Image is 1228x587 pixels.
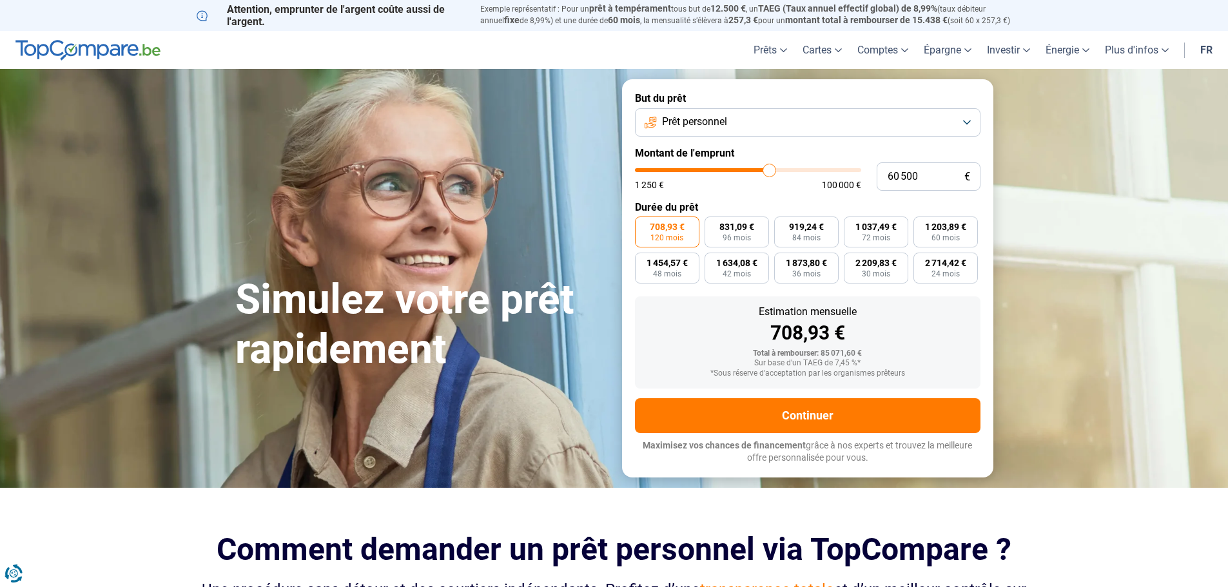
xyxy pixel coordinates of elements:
[480,3,1032,26] p: Exemple représentatif : Pour un tous but de , un (taux débiteur annuel de 8,99%) et une durée de ...
[650,222,685,231] span: 708,93 €
[728,15,758,25] span: 257,3 €
[716,258,757,267] span: 1 634,08 €
[635,147,980,159] label: Montant de l'emprunt
[723,270,751,278] span: 42 mois
[645,323,970,343] div: 708,93 €
[197,3,465,28] p: Attention, emprunter de l'argent coûte aussi de l'argent.
[822,180,861,189] span: 100 000 €
[710,3,746,14] span: 12.500 €
[979,31,1038,69] a: Investir
[789,222,824,231] span: 919,24 €
[235,275,607,374] h1: Simulez votre prêt rapidement
[589,3,671,14] span: prêt à tempérament
[746,31,795,69] a: Prêts
[662,115,727,129] span: Prêt personnel
[925,222,966,231] span: 1 203,89 €
[758,3,937,14] span: TAEG (Taux annuel effectif global) de 8,99%
[635,201,980,213] label: Durée du prêt
[785,15,948,25] span: montant total à rembourser de 15.438 €
[855,222,897,231] span: 1 037,49 €
[925,258,966,267] span: 2 714,42 €
[653,270,681,278] span: 48 mois
[650,234,683,242] span: 120 mois
[1193,31,1220,69] a: fr
[1038,31,1097,69] a: Énergie
[635,92,980,104] label: But du prêt
[635,398,980,433] button: Continuer
[719,222,754,231] span: 831,09 €
[197,532,1032,567] h2: Comment demander un prêt personnel via TopCompare ?
[635,180,664,189] span: 1 250 €
[645,359,970,368] div: Sur base d'un TAEG de 7,45 %*
[931,234,960,242] span: 60 mois
[792,234,821,242] span: 84 mois
[862,270,890,278] span: 30 mois
[647,258,688,267] span: 1 454,57 €
[862,234,890,242] span: 72 mois
[635,108,980,137] button: Prêt personnel
[855,258,897,267] span: 2 209,83 €
[15,40,161,61] img: TopCompare
[850,31,916,69] a: Comptes
[645,307,970,317] div: Estimation mensuelle
[723,234,751,242] span: 96 mois
[916,31,979,69] a: Épargne
[608,15,640,25] span: 60 mois
[792,270,821,278] span: 36 mois
[786,258,827,267] span: 1 873,80 €
[645,369,970,378] div: *Sous réserve d'acceptation par les organismes prêteurs
[643,440,806,450] span: Maximisez vos chances de financement
[931,270,960,278] span: 24 mois
[964,171,970,182] span: €
[645,349,970,358] div: Total à rembourser: 85 071,60 €
[635,439,980,465] p: grâce à nos experts et trouvez la meilleure offre personnalisée pour vous.
[1097,31,1176,69] a: Plus d'infos
[795,31,850,69] a: Cartes
[504,15,520,25] span: fixe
